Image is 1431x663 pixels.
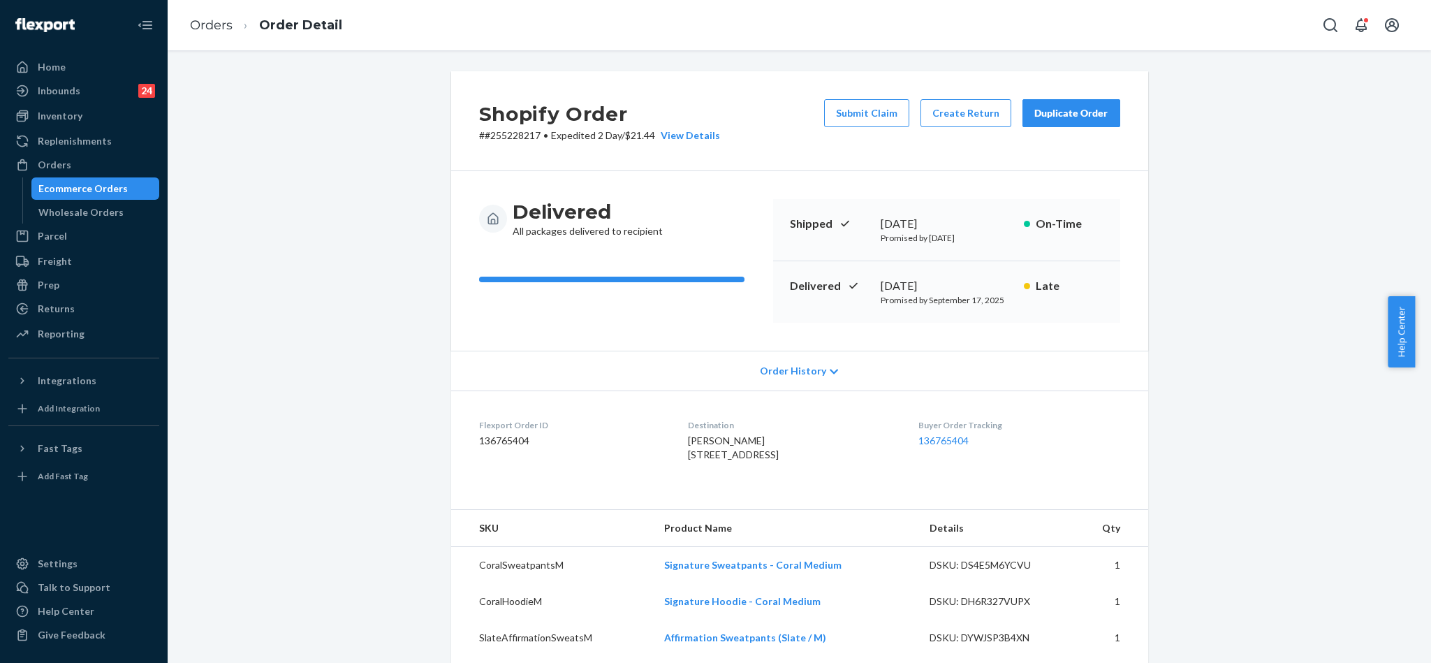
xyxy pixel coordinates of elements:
[881,278,1013,294] div: [DATE]
[8,465,159,488] a: Add Fast Tag
[664,595,821,607] a: Signature Hoodie - Coral Medium
[38,604,94,618] div: Help Center
[551,129,622,141] span: Expedited 2 Day
[138,84,155,98] div: 24
[38,182,128,196] div: Ecommerce Orders
[190,17,233,33] a: Orders
[38,557,78,571] div: Settings
[38,581,110,595] div: Talk to Support
[8,80,159,102] a: Inbounds24
[38,374,96,388] div: Integrations
[930,558,1061,572] div: DSKU: DS4E5M6YCVU
[38,402,100,414] div: Add Integration
[1072,583,1148,620] td: 1
[38,158,71,172] div: Orders
[179,5,353,46] ol: breadcrumbs
[38,327,85,341] div: Reporting
[688,419,896,431] dt: Destination
[8,225,159,247] a: Parcel
[881,232,1013,244] p: Promised by [DATE]
[688,435,779,460] span: [PERSON_NAME] [STREET_ADDRESS]
[451,547,654,584] td: CoralSweatpantsM
[8,56,159,78] a: Home
[664,632,826,643] a: Affirmation Sweatpants (Slate / M)
[38,628,105,642] div: Give Feedback
[664,559,842,571] a: Signature Sweatpants - Coral Medium
[8,298,159,320] a: Returns
[1072,620,1148,656] td: 1
[920,99,1011,127] button: Create Return
[38,442,82,456] div: Fast Tags
[479,419,666,431] dt: Flexport Order ID
[38,278,59,292] div: Prep
[881,216,1013,232] div: [DATE]
[8,130,159,152] a: Replenishments
[259,17,342,33] a: Order Detail
[38,205,124,219] div: Wholesale Orders
[1347,11,1375,39] button: Open notifications
[655,129,720,143] button: View Details
[760,364,826,378] span: Order History
[918,435,969,446] a: 136765404
[451,620,654,656] td: SlateAffirmationSweatsM
[513,199,663,238] div: All packages delivered to recipient
[8,250,159,272] a: Freight
[513,199,663,224] h3: Delivered
[8,553,159,575] a: Settings
[8,274,159,296] a: Prep
[881,294,1013,306] p: Promised by September 17, 2025
[451,583,654,620] td: CoralHoodieM
[8,576,159,599] a: Talk to Support
[479,434,666,448] dd: 136765404
[38,134,112,148] div: Replenishments
[479,99,720,129] h2: Shopify Order
[31,177,160,200] a: Ecommerce Orders
[8,105,159,127] a: Inventory
[8,600,159,622] a: Help Center
[8,624,159,646] button: Give Feedback
[930,595,1061,609] div: DSKU: DH6R327VUPX
[31,201,160,224] a: Wholesale Orders
[918,510,1072,547] th: Details
[1022,99,1120,127] button: Duplicate Order
[790,216,869,232] p: Shipped
[8,370,159,392] button: Integrations
[479,129,720,143] p: # #255228217 / $21.44
[1034,106,1108,120] div: Duplicate Order
[1388,296,1415,367] button: Help Center
[653,510,918,547] th: Product Name
[131,11,159,39] button: Close Navigation
[1316,11,1344,39] button: Open Search Box
[1378,11,1406,39] button: Open account menu
[38,109,82,123] div: Inventory
[1072,510,1148,547] th: Qty
[1036,216,1103,232] p: On-Time
[38,60,66,74] div: Home
[15,18,75,32] img: Flexport logo
[38,229,67,243] div: Parcel
[1036,278,1103,294] p: Late
[38,254,72,268] div: Freight
[8,398,159,420] a: Add Integration
[930,631,1061,645] div: DSKU: DYWJSP3B4XN
[8,323,159,345] a: Reporting
[451,510,654,547] th: SKU
[918,419,1120,431] dt: Buyer Order Tracking
[790,278,869,294] p: Delivered
[38,302,75,316] div: Returns
[8,437,159,460] button: Fast Tags
[543,129,548,141] span: •
[824,99,909,127] button: Submit Claim
[38,84,80,98] div: Inbounds
[1072,547,1148,584] td: 1
[38,470,88,482] div: Add Fast Tag
[8,154,159,176] a: Orders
